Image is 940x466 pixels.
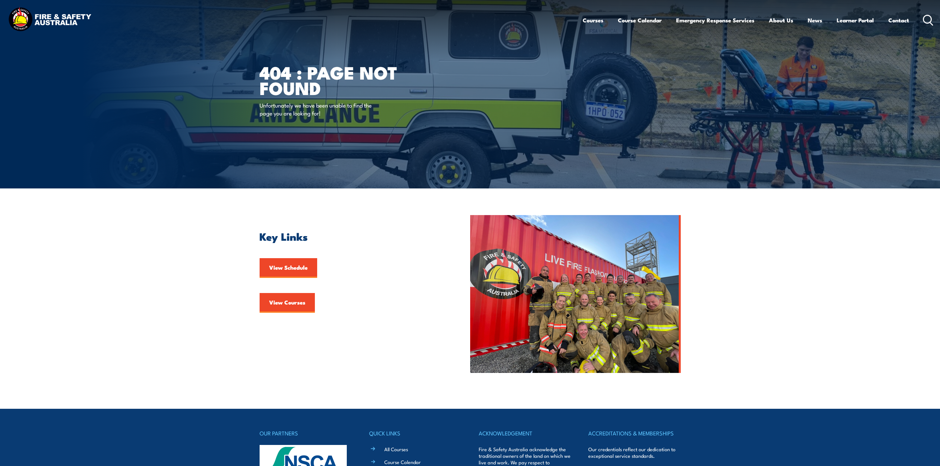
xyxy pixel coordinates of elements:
a: All Courses [384,446,408,453]
h4: QUICK LINKS [369,429,461,438]
h1: 404 : Page Not Found [260,64,422,95]
p: Unfortunately we have been unable to find the page you are looking for! [260,101,380,117]
a: News [808,12,822,29]
a: Emergency Response Services [676,12,754,29]
h4: ACKNOWLEDGEMENT [479,429,571,438]
p: Our credentials reflect our dedication to exceptional service standards. [588,446,680,459]
a: View Courses [260,293,315,313]
a: Courses [583,12,603,29]
a: Contact [888,12,909,29]
h2: Key Links [260,232,440,241]
a: Course Calendar [384,458,421,465]
img: FSA People – Team photo aug 2023 [470,215,681,373]
a: Course Calendar [618,12,662,29]
a: View Schedule [260,258,317,278]
h4: ACCREDITATIONS & MEMBERSHIPS [588,429,680,438]
h4: OUR PARTNERS [260,429,352,438]
a: Learner Portal [837,12,874,29]
a: About Us [769,12,793,29]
